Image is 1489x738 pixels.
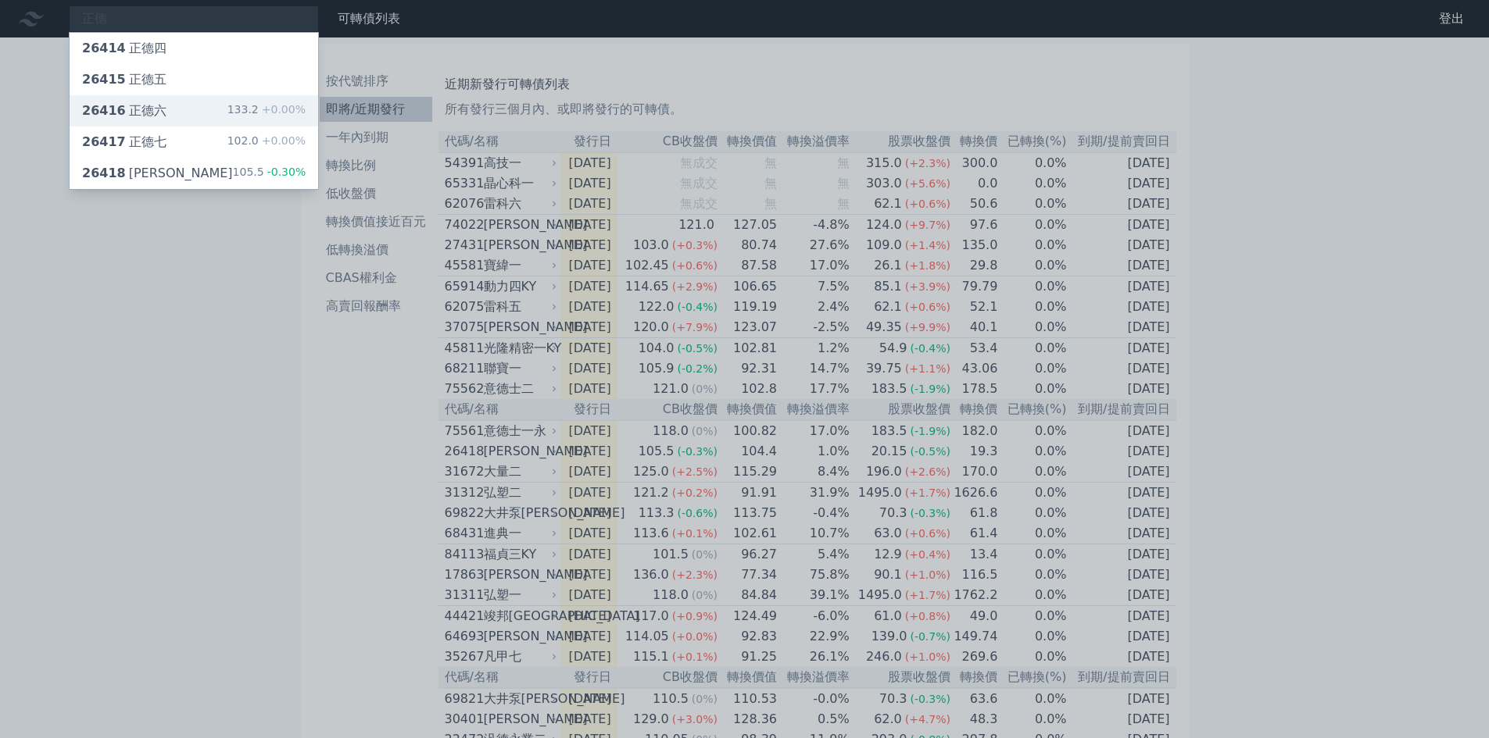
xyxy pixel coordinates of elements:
[82,103,126,118] span: 26416
[259,134,306,147] span: +0.00%
[82,102,166,120] div: 正德六
[70,127,318,158] a: 26417正德七 102.0+0.00%
[233,164,306,183] div: 105.5
[264,166,306,178] span: -0.30%
[70,64,318,95] a: 26415正德五
[82,70,166,89] div: 正德五
[227,133,306,152] div: 102.0
[70,158,318,189] a: 26418[PERSON_NAME] 105.5-0.30%
[82,134,126,149] span: 26417
[259,103,306,116] span: +0.00%
[82,164,233,183] div: [PERSON_NAME]
[70,33,318,64] a: 26414正德四
[227,102,306,120] div: 133.2
[82,72,126,87] span: 26415
[70,95,318,127] a: 26416正德六 133.2+0.00%
[82,41,126,55] span: 26414
[82,133,166,152] div: 正德七
[82,166,126,180] span: 26418
[82,39,166,58] div: 正德四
